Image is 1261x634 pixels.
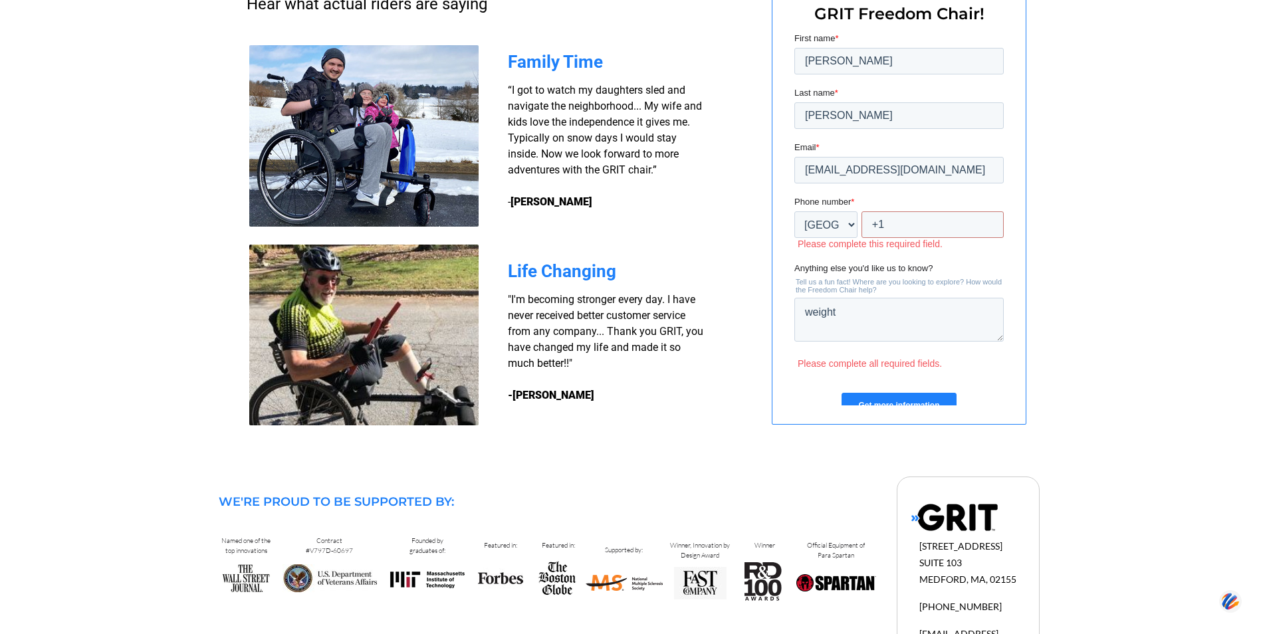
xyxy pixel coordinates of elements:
span: Supported by: [605,546,643,554]
span: [PHONE_NUMBER] [919,601,1002,612]
span: Featured in: [484,541,517,550]
span: SUITE 103 [919,557,962,568]
span: Life Changing [508,261,616,281]
span: Family Time [508,52,603,72]
span: "I'm becoming stronger every day. I have never received better customer service from any company.... [508,293,703,370]
strong: [PERSON_NAME] [511,195,592,208]
span: Official Equipment of Para Spartan [807,541,865,560]
span: Contract #V797D-60697 [306,536,353,555]
iframe: Form 0 [794,32,1004,429]
span: Founded by graduates of: [409,536,445,555]
span: Winner, Innovation by Design Award [670,541,730,560]
img: svg+xml;base64,PHN2ZyB3aWR0aD0iNDQiIGhlaWdodD0iNDQiIHZpZXdCb3g9IjAgMCA0NCA0NCIgZmlsbD0ibm9uZSIgeG... [1219,589,1242,614]
span: Named one of the top innovations [221,536,271,555]
span: Featured in: [542,541,575,550]
span: Winner [754,541,775,550]
span: [STREET_ADDRESS] [919,540,1002,552]
span: WE'RE PROUD TO BE SUPPORTED BY: [219,494,454,509]
strong: -[PERSON_NAME] [508,389,594,401]
span: “I got to watch my daughters sled and navigate the neighborhood... My wife and kids love the inde... [508,84,702,208]
span: MEDFORD, MA, 02155 [919,574,1016,585]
